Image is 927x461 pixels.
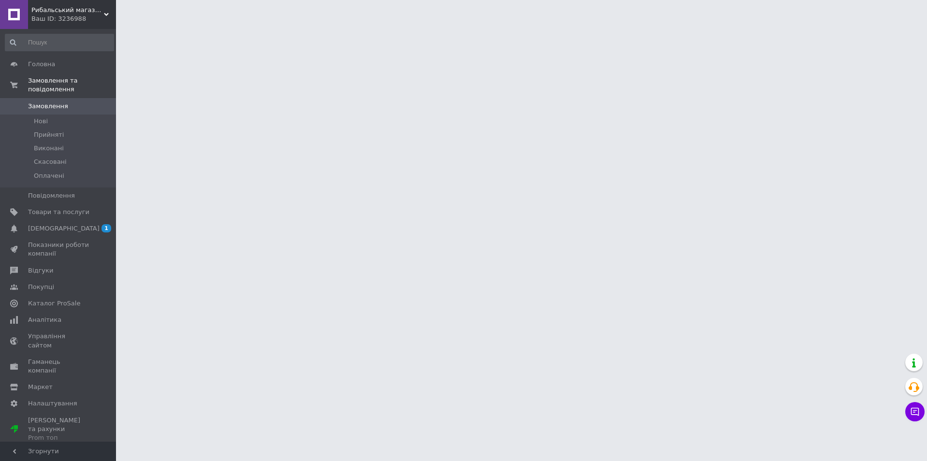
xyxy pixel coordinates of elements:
span: 1 [101,224,111,232]
span: Відгуки [28,266,53,275]
span: Повідомлення [28,191,75,200]
span: Прийняті [34,130,64,139]
span: Товари та послуги [28,208,89,216]
span: Маркет [28,383,53,391]
button: Чат з покупцем [905,402,925,421]
span: Виконані [34,144,64,153]
span: Управління сайтом [28,332,89,349]
span: Скасовані [34,158,67,166]
span: Оплачені [34,172,64,180]
span: Покупці [28,283,54,291]
span: [DEMOGRAPHIC_DATA] [28,224,100,233]
span: Аналітика [28,316,61,324]
span: Нові [34,117,48,126]
span: Каталог ProSale [28,299,80,308]
div: Prom топ [28,433,89,442]
div: Ваш ID: 3236988 [31,14,116,23]
span: Замовлення [28,102,68,111]
span: Показники роботи компанії [28,241,89,258]
span: Гаманець компанії [28,358,89,375]
span: Налаштування [28,399,77,408]
span: [PERSON_NAME] та рахунки [28,416,89,443]
span: Рибальський магазин "MasterCarp" [31,6,104,14]
span: Замовлення та повідомлення [28,76,116,94]
input: Пошук [5,34,114,51]
span: Головна [28,60,55,69]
